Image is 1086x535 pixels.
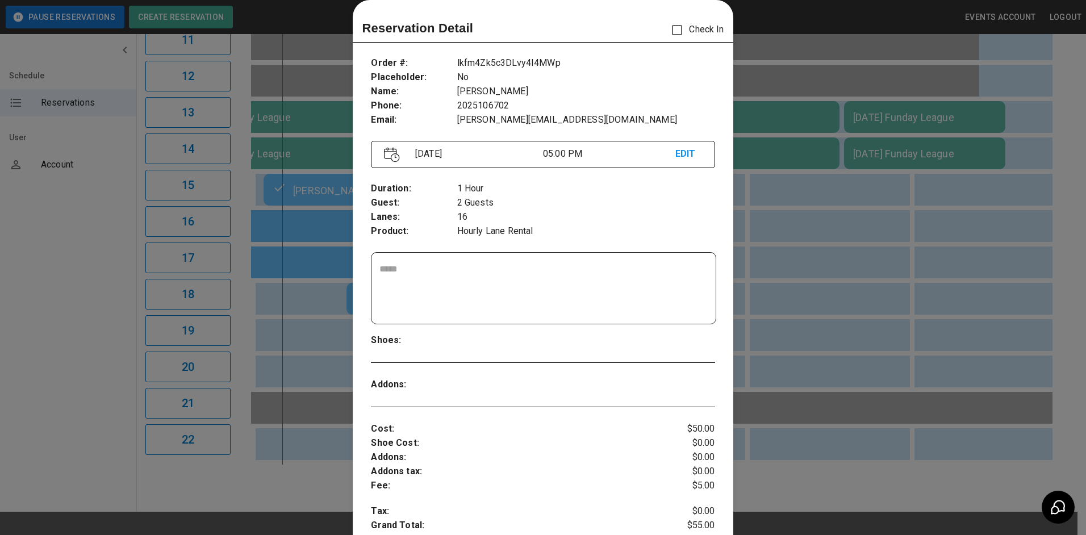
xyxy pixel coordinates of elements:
p: No [457,70,715,85]
p: 1 Hour [457,182,715,196]
img: Vector [384,147,400,162]
p: Phone : [371,99,457,113]
p: Check In [665,18,724,42]
p: Name : [371,85,457,99]
p: Reservation Detail [362,19,473,37]
p: $50.00 [658,422,715,436]
p: Tax : [371,504,657,519]
p: Order # : [371,56,457,70]
p: Lanes : [371,210,457,224]
p: Shoe Cost : [371,436,657,450]
p: Addons : [371,378,457,392]
p: $0.00 [658,450,715,465]
p: Shoes : [371,333,457,348]
p: Cost : [371,422,657,436]
p: Addons tax : [371,465,657,479]
p: Email : [371,113,457,127]
p: $0.00 [658,504,715,519]
p: 2025106702 [457,99,715,113]
p: Product : [371,224,457,239]
p: Fee : [371,479,657,493]
p: $5.00 [658,479,715,493]
p: 05:00 PM [543,147,675,161]
p: 16 [457,210,715,224]
p: lkfm4Zk5c3DLvy4I4MWp [457,56,715,70]
p: 2 Guests [457,196,715,210]
p: $0.00 [658,465,715,479]
p: Hourly Lane Rental [457,224,715,239]
p: [DATE] [411,147,543,161]
p: Placeholder : [371,70,457,85]
p: EDIT [675,147,702,161]
p: Addons : [371,450,657,465]
p: [PERSON_NAME][EMAIL_ADDRESS][DOMAIN_NAME] [457,113,715,127]
p: $0.00 [658,436,715,450]
p: Guest : [371,196,457,210]
p: [PERSON_NAME] [457,85,715,99]
p: Duration : [371,182,457,196]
